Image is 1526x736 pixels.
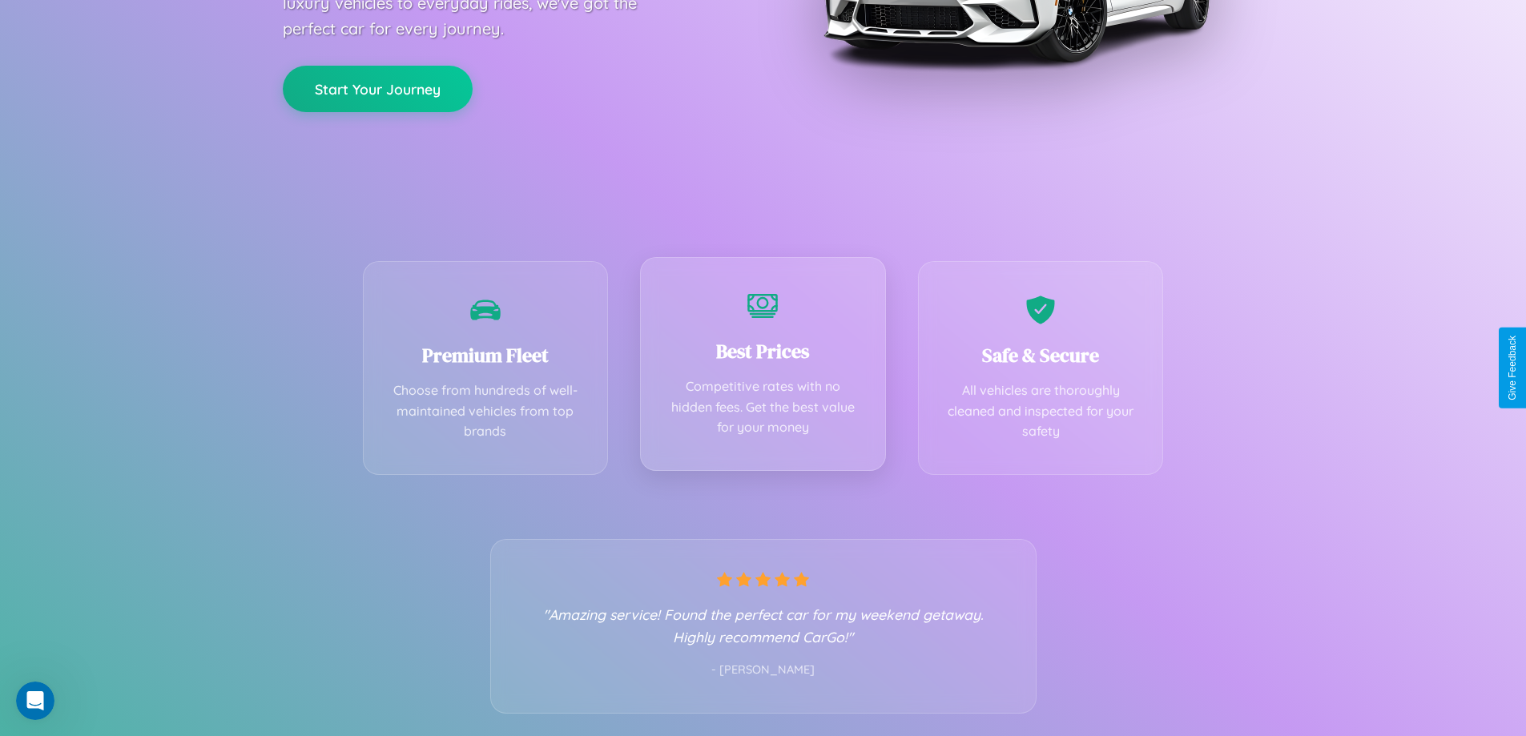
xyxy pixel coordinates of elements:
p: Competitive rates with no hidden fees. Get the best value for your money [665,376,861,438]
button: Start Your Journey [283,66,473,112]
iframe: Intercom live chat [16,682,54,720]
div: Give Feedback [1507,336,1518,400]
h3: Safe & Secure [943,342,1139,368]
h3: Premium Fleet [388,342,584,368]
p: "Amazing service! Found the perfect car for my weekend getaway. Highly recommend CarGo!" [523,603,1004,648]
p: - [PERSON_NAME] [523,660,1004,681]
h3: Best Prices [665,338,861,364]
p: Choose from hundreds of well-maintained vehicles from top brands [388,380,584,442]
p: All vehicles are thoroughly cleaned and inspected for your safety [943,380,1139,442]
